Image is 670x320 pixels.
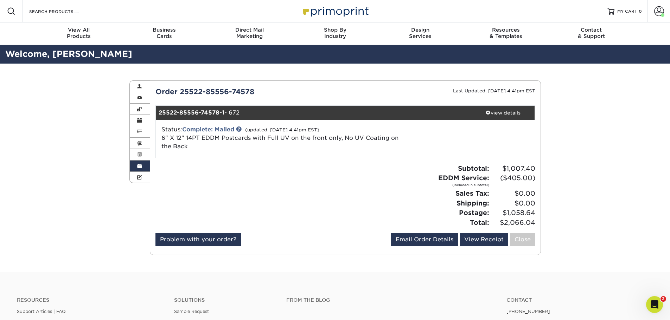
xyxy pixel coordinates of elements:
[150,86,345,97] div: Order 25522-85556-74578
[510,233,535,246] a: Close
[174,309,209,314] a: Sample Request
[491,189,535,198] span: $0.00
[438,174,489,187] strong: EDDM Service:
[28,7,97,15] input: SEARCH PRODUCTS.....
[121,27,207,33] span: Business
[36,27,122,39] div: Products
[161,135,399,150] a: 6" X 12" 14PT EDDM Postcards with Full UV on the front only, No UV Coating on the Back
[438,183,489,188] small: (included in subtotal)
[463,27,549,39] div: & Templates
[159,109,224,116] strong: 25522-85556-74578-1
[472,109,535,116] div: view details
[300,4,370,19] img: Primoprint
[36,22,122,45] a: View AllProducts
[286,297,487,303] h4: From the Blog
[617,8,637,14] span: MY CART
[36,27,122,33] span: View All
[378,27,463,33] span: Design
[155,233,241,246] a: Problem with your order?
[646,296,663,313] iframe: Intercom live chat
[491,208,535,218] span: $1,058.64
[453,88,535,93] small: Last Updated: [DATE] 4:41pm EST
[463,27,549,33] span: Resources
[455,189,489,197] strong: Sales Tax:
[506,309,550,314] a: [PHONE_NUMBER]
[549,22,634,45] a: Contact& Support
[245,127,319,132] small: (updated: [DATE] 4:41pm EST)
[378,27,463,39] div: Services
[549,27,634,39] div: & Support
[121,27,207,39] div: Cards
[378,22,463,45] a: DesignServices
[156,125,408,151] div: Status:
[458,164,489,172] strong: Subtotal:
[174,297,276,303] h4: Solutions
[491,198,535,208] span: $0.00
[491,164,535,174] span: $1,007.40
[661,296,666,302] span: 2
[391,233,458,246] a: Email Order Details
[182,126,234,133] a: Complete: Mailed
[639,9,642,14] span: 0
[457,199,489,207] strong: Shipping:
[460,233,508,246] a: View Receipt
[292,27,378,33] span: Shop By
[207,22,292,45] a: Direct MailMarketing
[472,106,535,120] a: view details
[207,27,292,39] div: Marketing
[156,106,472,120] div: - 672
[292,22,378,45] a: Shop ByIndustry
[17,309,66,314] a: Support Articles | FAQ
[491,173,535,183] span: ($405.00)
[506,297,653,303] a: Contact
[207,27,292,33] span: Direct Mail
[491,218,535,228] span: $2,066.04
[121,22,207,45] a: BusinessCards
[292,27,378,39] div: Industry
[470,218,489,226] strong: Total:
[549,27,634,33] span: Contact
[17,297,164,303] h4: Resources
[459,209,489,216] strong: Postage:
[463,22,549,45] a: Resources& Templates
